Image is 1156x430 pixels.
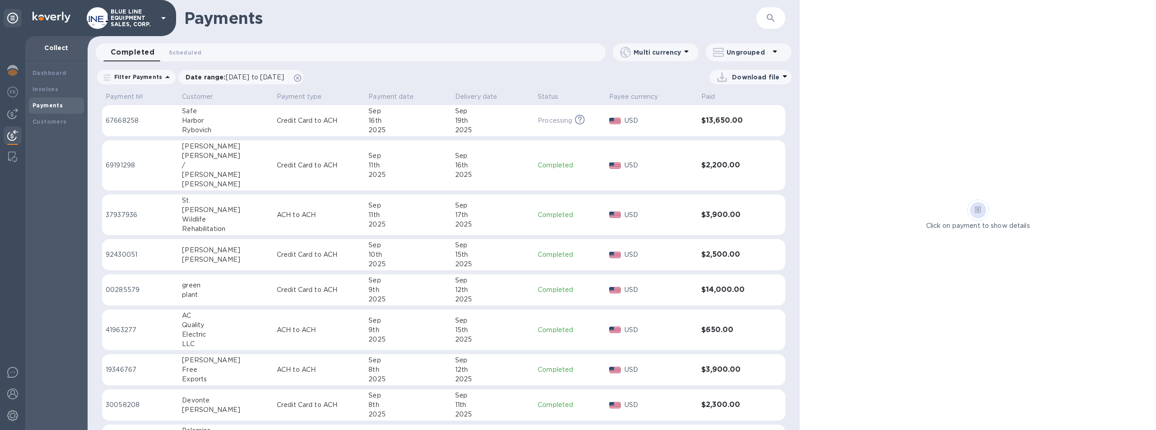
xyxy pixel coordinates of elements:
div: 2025 [368,410,447,419]
p: 30058208 [106,400,175,410]
p: 67668258 [106,116,175,125]
div: Quality [182,320,270,330]
p: 00285579 [106,285,175,295]
h3: $13,650.00 [701,116,762,125]
div: 17th [455,210,531,220]
span: Payee currency [609,92,670,102]
span: [DATE] to [DATE] [226,74,284,81]
p: Status [538,92,558,102]
p: Click on payment to show details [926,221,1030,231]
p: 37937936 [106,210,175,220]
p: USD [625,400,694,410]
p: Delivery date [455,92,498,102]
div: [PERSON_NAME] [182,405,270,415]
div: 2025 [368,125,447,135]
p: Completed [538,285,601,295]
div: Sep [455,356,531,365]
img: USD [609,402,621,408]
p: Collect [33,43,80,52]
p: USD [625,365,694,375]
p: ACH to ACH [277,325,361,335]
p: BLUE LINE EQUIPMENT SALES, CORP. [111,9,156,28]
div: Rybovich [182,125,270,135]
div: [PERSON_NAME] [182,170,270,180]
span: Payment date [368,92,425,102]
p: Payment № [106,92,143,102]
p: Completed [538,161,601,170]
p: Paid [701,92,715,102]
p: Credit Card to ACH [277,400,361,410]
img: USD [609,327,621,333]
p: Completed [538,210,601,220]
span: Delivery date [455,92,509,102]
p: Customer [182,92,213,102]
div: Rehabilitation [182,224,270,234]
div: Sep [368,240,447,250]
p: Completed [538,325,601,335]
div: [PERSON_NAME] [182,151,270,161]
div: 2025 [455,410,531,419]
p: Date range : [186,73,289,82]
h3: $650.00 [701,326,762,334]
p: ACH to ACH [277,210,361,220]
div: [PERSON_NAME] [182,205,270,215]
div: Sep [455,276,531,285]
div: [PERSON_NAME] [182,142,270,151]
span: Paid [701,92,727,102]
span: Status [538,92,570,102]
h1: Payments [184,9,756,28]
h3: $2,300.00 [701,401,762,409]
span: Payment type [277,92,334,102]
div: 2025 [455,220,531,229]
div: [PERSON_NAME] [182,356,270,365]
p: 92430051 [106,250,175,259]
div: Devonte [182,396,270,405]
b: Invoices [33,86,58,92]
div: Unpin categories [4,9,22,27]
div: 19th [455,116,531,125]
span: Customer [182,92,224,102]
div: Sep [455,201,531,210]
div: 2025 [455,125,531,135]
div: 2025 [368,375,447,384]
p: Multi currency [634,48,681,57]
div: Wildlife [182,215,270,224]
div: 2025 [368,220,447,229]
img: USD [609,252,621,258]
p: Credit Card to ACH [277,116,361,125]
div: 2025 [368,170,447,180]
p: 69191298 [106,161,175,170]
div: Safe [182,106,270,116]
span: Scheduled [169,48,201,57]
img: Logo [33,12,70,23]
div: 11th [368,210,447,220]
div: 9th [368,285,447,295]
div: [PERSON_NAME] [182,255,270,264]
img: Foreign exchange [7,87,18,97]
p: Credit Card to ACH [277,250,361,259]
div: 11th [455,400,531,410]
div: [PERSON_NAME] [182,245,270,255]
div: Sep [455,240,531,250]
div: 2025 [368,295,447,304]
p: Download file [732,73,779,82]
div: 2025 [455,259,531,269]
div: AC [182,311,270,320]
p: Payment type [277,92,322,102]
p: Payment date [368,92,414,102]
div: 2025 [368,335,447,344]
p: Credit Card to ACH [277,161,361,170]
div: 2025 [455,375,531,384]
div: Sep [455,106,531,116]
div: 12th [455,285,531,295]
p: USD [625,285,694,295]
div: 2025 [455,335,531,344]
div: 15th [455,325,531,335]
div: / [182,161,270,170]
p: USD [625,161,694,170]
div: Exports [182,375,270,384]
div: Sep [455,316,531,325]
div: Sep [455,151,531,161]
img: USD [609,212,621,218]
div: Sep [368,201,447,210]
